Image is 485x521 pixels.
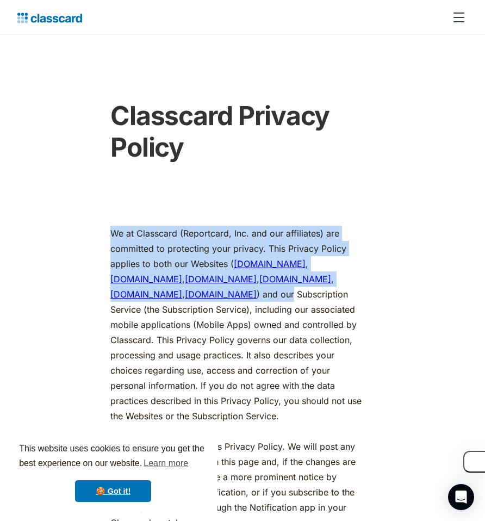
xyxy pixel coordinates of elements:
[110,100,363,163] h1: Classcard Privacy Policy
[75,480,151,502] a: dismiss cookie message
[110,274,182,284] a: [DOMAIN_NAME]
[446,4,468,30] div: menu
[142,455,190,472] a: learn more about cookies
[234,258,306,269] a: [DOMAIN_NAME]
[17,10,82,25] a: home
[9,432,217,512] div: cookieconsent
[110,289,182,300] a: [DOMAIN_NAME]
[19,442,207,472] span: This website uses cookies to ensure you get the best experience on our website.
[448,484,474,510] div: Open Intercom Messenger
[185,289,257,300] a: [DOMAIN_NAME]
[185,274,257,284] a: [DOMAIN_NAME]
[259,274,331,284] a: [DOMAIN_NAME]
